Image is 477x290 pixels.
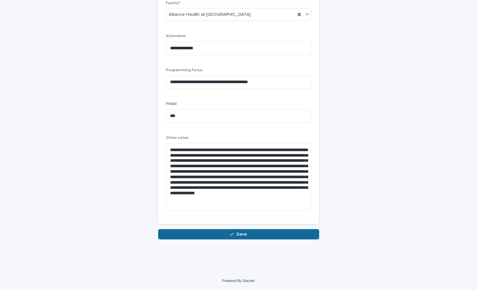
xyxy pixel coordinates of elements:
[166,1,180,5] span: Facility
[166,68,203,72] span: Programming Focus
[158,229,319,239] button: Save
[169,11,251,18] span: Alliance Health at [GEOGRAPHIC_DATA]
[166,136,189,140] span: Other notes
[166,102,177,106] span: PM&R
[222,279,255,283] a: Powered By Stacker
[236,232,247,237] span: Save
[166,34,186,38] span: Attendees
